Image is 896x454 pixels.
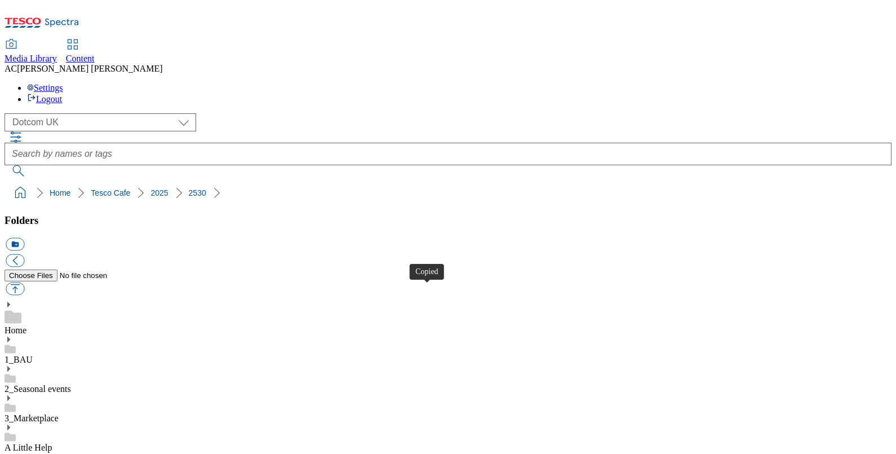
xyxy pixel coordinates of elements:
[91,188,130,197] a: Tesco Cafe
[5,214,891,227] h3: Folders
[189,188,206,197] a: 2530
[5,182,891,204] nav: breadcrumb
[5,355,33,364] a: 1_BAU
[5,325,26,335] a: Home
[66,54,95,63] span: Content
[66,40,95,64] a: Content
[5,64,17,73] span: AC
[27,83,63,92] a: Settings
[5,413,59,423] a: 3_Marketplace
[27,94,62,104] a: Logout
[50,188,70,197] a: Home
[5,54,57,63] span: Media Library
[5,143,891,165] input: Search by names or tags
[11,184,29,202] a: home
[150,188,168,197] a: 2025
[5,40,57,64] a: Media Library
[5,384,71,394] a: 2_Seasonal events
[5,443,52,452] a: A Little Help
[17,64,162,73] span: [PERSON_NAME] [PERSON_NAME]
